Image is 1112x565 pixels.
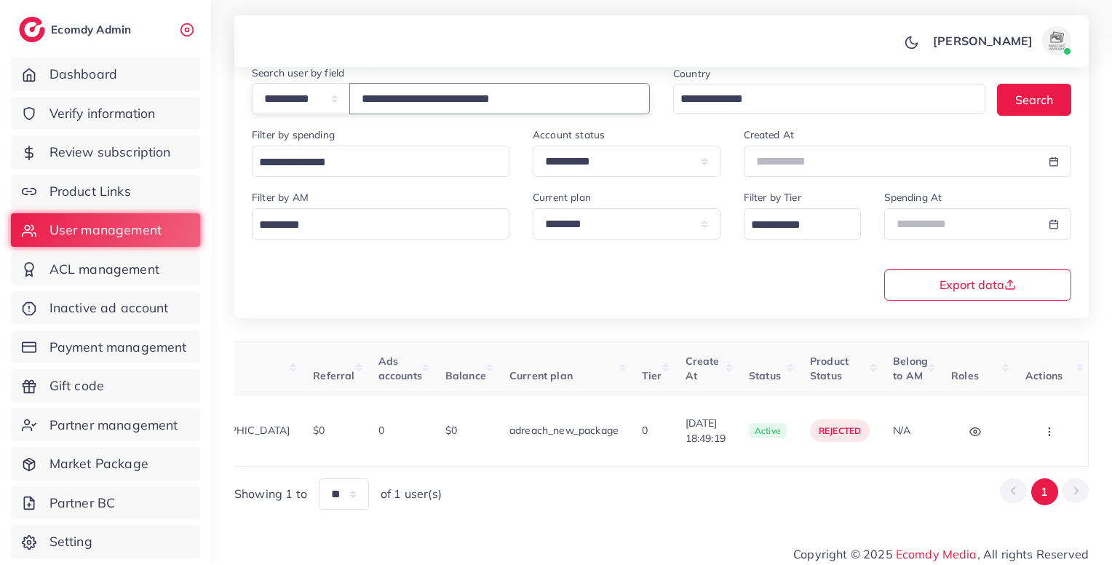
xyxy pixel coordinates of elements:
[11,97,200,130] a: Verify information
[11,369,200,403] a: Gift code
[254,151,491,174] input: Search for option
[11,486,200,520] a: Partner BC
[793,545,1089,563] span: Copyright © 2025
[49,221,162,240] span: User management
[51,23,135,36] h2: Ecomdy Admin
[49,260,159,279] span: ACL management
[11,253,200,286] a: ACL management
[744,190,801,205] label: Filter by Tier
[49,454,148,473] span: Market Package
[940,279,1016,291] span: Export data
[744,127,795,142] label: Created At
[252,190,309,205] label: Filter by AM
[509,424,619,437] span: adreach_new_package
[642,369,662,382] span: Tier
[11,525,200,558] a: Setting
[445,369,486,382] span: Balance
[925,26,1077,55] a: [PERSON_NAME]avatar
[252,208,509,240] div: Search for option
[686,355,720,382] span: Create At
[49,338,187,357] span: Payment management
[819,425,861,436] span: rejected
[183,424,290,437] span: [GEOGRAPHIC_DATA]
[977,545,1089,563] span: , All rights Reserved
[11,135,200,169] a: Review subscription
[533,190,591,205] label: Current plan
[49,299,169,317] span: Inactive ad account
[378,355,422,382] span: Ads accounts
[313,369,354,382] span: Referral
[445,424,457,437] span: $0
[252,146,509,177] div: Search for option
[746,214,842,237] input: Search for option
[1031,478,1058,505] button: Go to page 1
[1042,26,1071,55] img: avatar
[313,424,325,437] span: $0
[49,416,178,435] span: Partner management
[997,84,1071,115] button: Search
[810,355,849,382] span: Product Status
[533,127,605,142] label: Account status
[744,208,861,240] div: Search for option
[509,369,573,382] span: Current plan
[19,17,135,42] a: logoEcomdy Admin
[675,88,966,111] input: Search for option
[378,424,384,437] span: 0
[686,416,726,446] span: [DATE] 18:49:19
[49,65,117,84] span: Dashboard
[49,532,92,551] span: Setting
[884,190,942,205] label: Spending At
[11,291,200,325] a: Inactive ad account
[893,355,928,382] span: Belong to AM
[254,214,491,237] input: Search for option
[11,447,200,481] a: Market Package
[234,486,307,502] span: Showing 1 to
[896,547,977,561] a: Ecomdy Media
[381,486,442,502] span: of 1 user(s)
[49,182,131,201] span: Product Links
[1025,369,1063,382] span: Actions
[49,376,104,395] span: Gift code
[951,369,979,382] span: Roles
[642,424,648,437] span: 0
[933,32,1033,50] p: [PERSON_NAME]
[673,84,985,114] div: Search for option
[11,408,200,442] a: Partner management
[11,213,200,247] a: User management
[1000,478,1089,505] ul: Pagination
[19,17,45,42] img: logo
[749,423,787,439] span: active
[893,424,910,437] span: N/A
[11,331,200,364] a: Payment management
[11,175,200,208] a: Product Links
[49,143,171,162] span: Review subscription
[884,269,1072,301] button: Export data
[11,58,200,91] a: Dashboard
[252,127,335,142] label: Filter by spending
[49,104,156,123] span: Verify information
[49,494,116,513] span: Partner BC
[749,369,781,382] span: Status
